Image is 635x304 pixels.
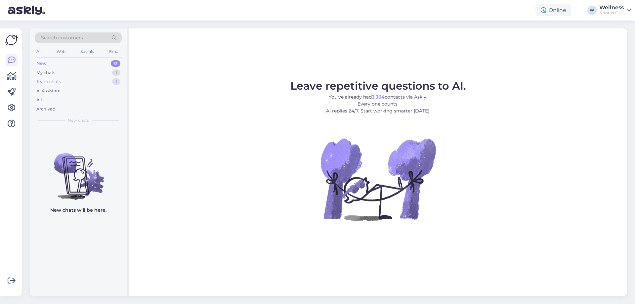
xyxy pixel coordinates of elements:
div: Online [535,4,571,16]
div: Archived [36,106,56,112]
b: 3,364 [372,94,385,100]
div: Socials [79,47,95,56]
div: Wellness [599,5,624,10]
div: AI Assistant [36,88,61,94]
a: WellnessNoorus OÜ [599,5,631,16]
div: New [36,60,47,67]
div: All [36,97,42,103]
img: Askly Logo [5,34,18,46]
span: Leave repetitive questions to AI. [290,79,466,92]
div: My chats [36,69,55,76]
span: Search customers [41,34,83,41]
img: No chats [30,141,127,201]
div: Team chats [36,78,61,85]
div: Web [55,47,67,56]
p: You’ve already had contacts via Askly. Every one counts. AI replies 24/7. Start working smarter [... [290,94,466,114]
div: 1 [112,78,120,85]
span: New chats [68,117,89,123]
p: New chats will be here. [50,207,106,214]
div: Noorus OÜ [599,10,624,16]
div: 1 [112,69,120,76]
div: 0 [111,60,120,67]
img: No Chat active [318,120,438,239]
div: W [587,6,597,15]
div: Email [108,47,122,56]
div: All [35,47,43,56]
